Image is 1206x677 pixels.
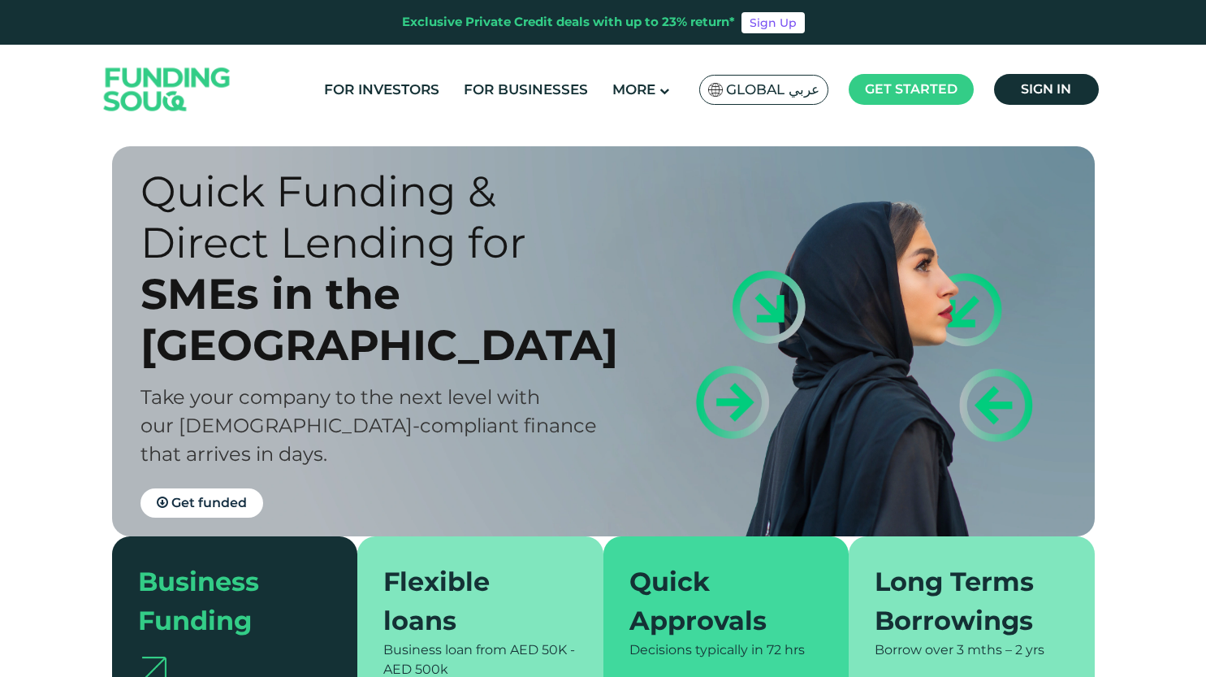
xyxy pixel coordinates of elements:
span: 72 hrs [767,642,805,657]
span: Decisions typically in [629,642,763,657]
div: SMEs in the [GEOGRAPHIC_DATA] [140,268,632,371]
div: Long Terms Borrowings [875,562,1049,640]
span: Sign in [1021,81,1071,97]
span: Get started [865,81,957,97]
div: Flexible loans [383,562,558,640]
div: Quick Funding & Direct Lending for [140,166,632,268]
img: SA Flag [708,83,723,97]
a: Sign in [994,74,1099,105]
span: More [612,81,655,98]
a: For Businesses [460,76,592,103]
a: For Investors [320,76,443,103]
a: Get funded [140,488,263,518]
span: 3 mths – 2 yrs [957,642,1044,657]
a: Sign Up [741,12,805,33]
span: Business loan from [383,642,507,657]
span: Take your company to the next level with our [DEMOGRAPHIC_DATA]-compliant finance that arrives in... [140,385,597,466]
img: Logo [88,49,247,131]
span: Borrow over [875,642,953,657]
div: Business Funding [138,562,313,640]
span: Get funded [171,495,247,510]
span: Global عربي [726,80,819,99]
div: Quick Approvals [629,562,804,640]
div: Exclusive Private Credit deals with up to 23% return* [402,13,735,32]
